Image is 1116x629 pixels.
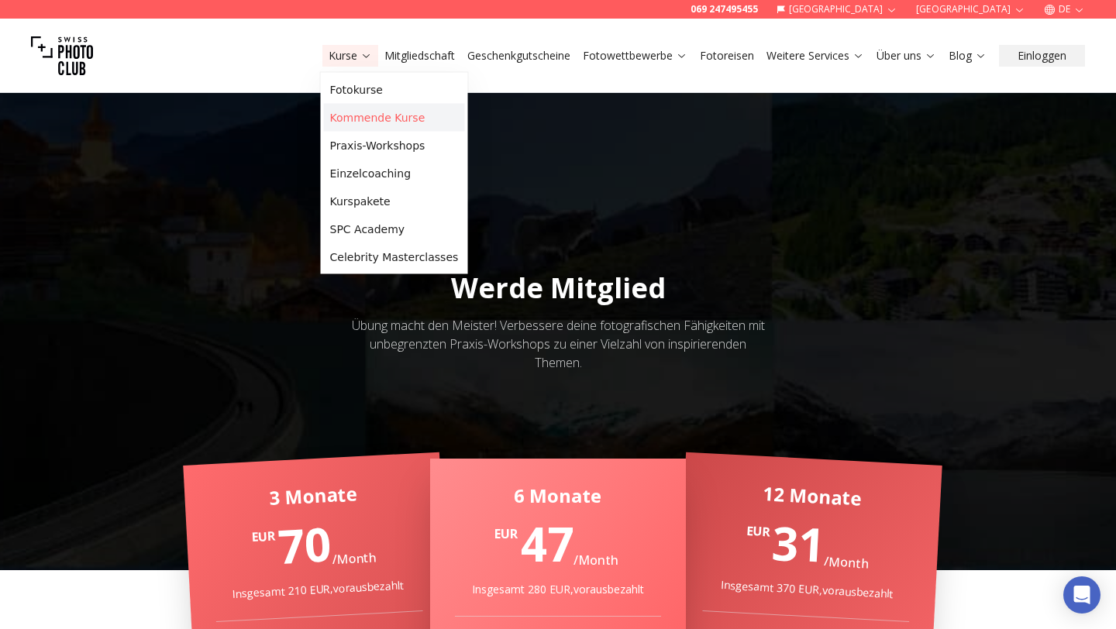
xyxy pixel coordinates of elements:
a: Weitere Services [766,48,864,64]
div: Insgesamt 370 EUR , vorausbezahlt [704,576,911,603]
a: Kurspakete [324,187,465,215]
a: Geschenkgutscheine [467,48,570,64]
img: Swiss photo club [31,25,93,87]
button: Kurse [322,45,378,67]
span: / Month [824,552,870,572]
a: Fotowettbewerbe [583,48,687,64]
a: Fotoreisen [700,48,754,64]
a: SPC Academy [324,215,465,243]
span: EUR [746,521,770,541]
span: 47 [521,512,573,576]
span: 31 [771,510,827,576]
a: Über uns [877,48,936,64]
div: Insgesamt 280 EUR , vorausbezahlt [455,582,662,597]
a: Celebrity Masterclasses [324,243,465,271]
div: Open Intercom Messenger [1063,576,1100,614]
span: 70 [277,511,332,577]
span: / Month [332,548,377,568]
a: Kurse [329,48,372,64]
a: Blog [949,48,987,64]
a: Einzelcoaching [324,160,465,187]
a: Mitgliedschaft [384,48,455,64]
button: Weitere Services [760,45,870,67]
a: Fotokurse [324,76,465,104]
div: 12 Monate [708,478,916,514]
a: Praxis-Workshops [324,132,465,160]
a: 069 247495455 [691,3,758,15]
a: Kommende Kurse [324,104,465,132]
div: 6 Monate [455,483,662,508]
button: Fotowettbewerbe [577,45,694,67]
div: Insgesamt 210 EUR , vorausbezahlt [215,576,422,603]
span: Werde Mitglied [451,269,666,307]
button: Fotoreisen [694,45,760,67]
div: 3 Monate [209,478,417,514]
button: Blog [942,45,993,67]
button: Mitgliedschaft [378,45,461,67]
button: Über uns [870,45,942,67]
span: / Month [573,552,618,569]
button: Einloggen [999,45,1085,67]
div: Übung macht den Meister! Verbessere deine fotografischen Fähigkeiten mit unbegrenzten Praxis-Work... [347,316,769,372]
span: EUR [494,524,518,543]
button: Geschenkgutscheine [461,45,577,67]
span: EUR [251,527,275,547]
